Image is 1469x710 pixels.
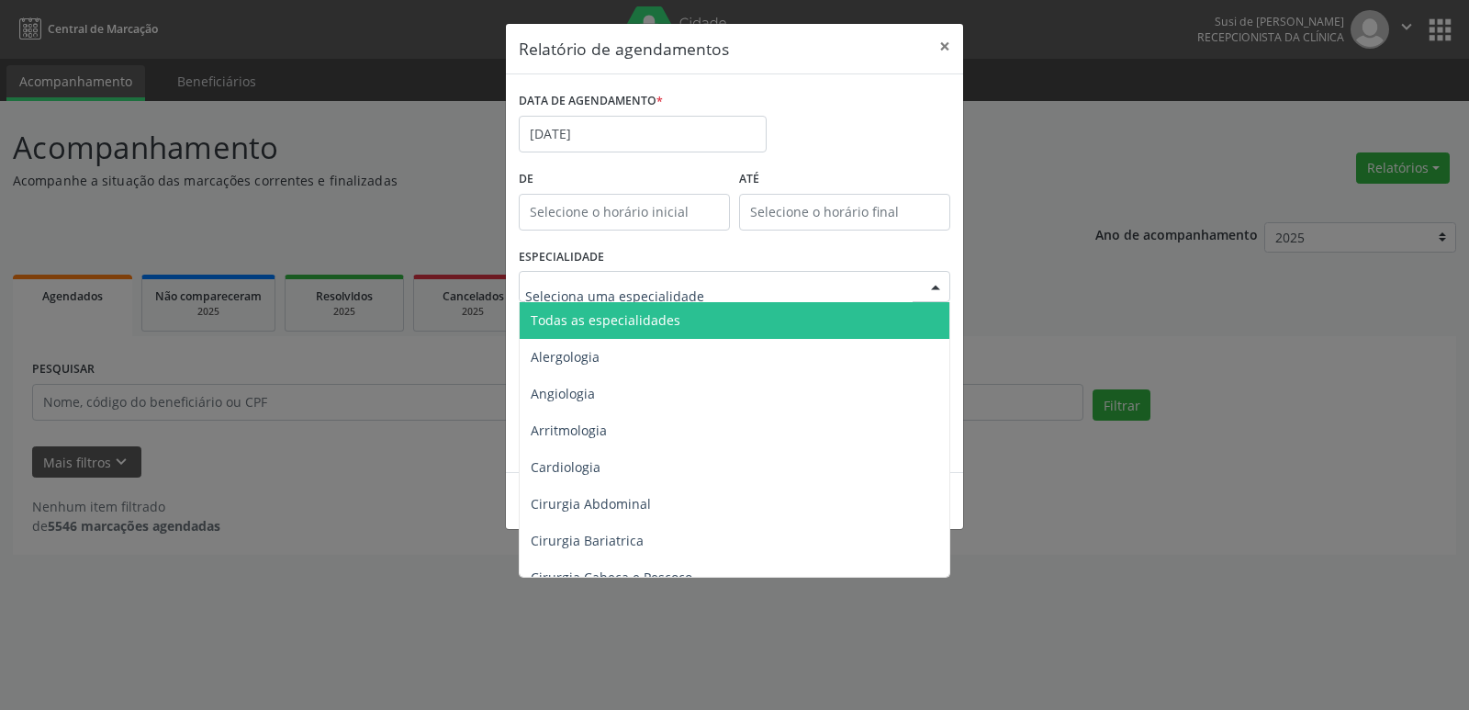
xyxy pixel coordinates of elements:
[531,385,595,402] span: Angiologia
[531,569,692,586] span: Cirurgia Cabeça e Pescoço
[519,116,767,152] input: Selecione uma data ou intervalo
[519,194,730,231] input: Selecione o horário inicial
[531,348,600,366] span: Alergologia
[531,458,600,476] span: Cardiologia
[531,311,680,329] span: Todas as especialidades
[525,277,913,314] input: Seleciona uma especialidade
[531,532,644,549] span: Cirurgia Bariatrica
[739,194,950,231] input: Selecione o horário final
[519,87,663,116] label: DATA DE AGENDAMENTO
[519,243,604,272] label: ESPECIALIDADE
[739,165,950,194] label: ATÉ
[519,165,730,194] label: De
[531,422,607,439] span: Arritmologia
[531,495,651,513] span: Cirurgia Abdominal
[519,37,729,61] h5: Relatório de agendamentos
[926,24,963,69] button: Close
